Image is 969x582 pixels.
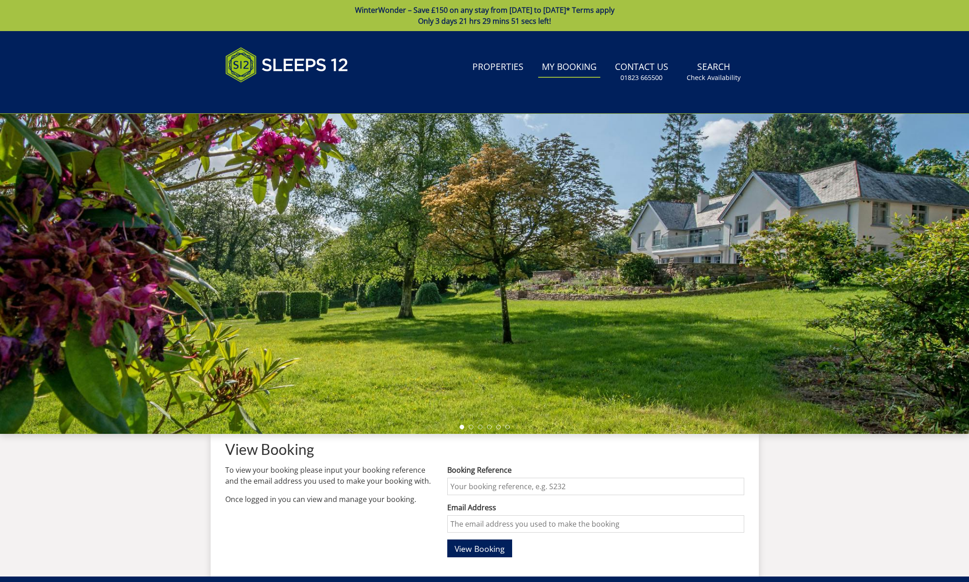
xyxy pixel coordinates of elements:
small: Check Availability [687,73,741,82]
a: Contact Us01823 665500 [611,57,672,87]
a: My Booking [538,57,600,78]
span: View Booking [455,543,505,554]
iframe: Customer reviews powered by Trustpilot [221,93,317,101]
span: Only 3 days 21 hrs 29 mins 51 secs left! [418,16,551,26]
input: Your booking reference, e.g. S232 [447,478,744,495]
button: View Booking [447,539,512,557]
p: Once logged in you can view and manage your booking. [225,494,433,505]
h1: View Booking [225,441,744,457]
p: To view your booking please input your booking reference and the email address you used to make y... [225,465,433,486]
a: Properties [469,57,527,78]
a: SearchCheck Availability [683,57,744,87]
label: Email Address [447,502,744,513]
small: 01823 665500 [620,73,662,82]
input: The email address you used to make the booking [447,515,744,533]
img: Sleeps 12 [225,42,349,88]
label: Booking Reference [447,465,744,475]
